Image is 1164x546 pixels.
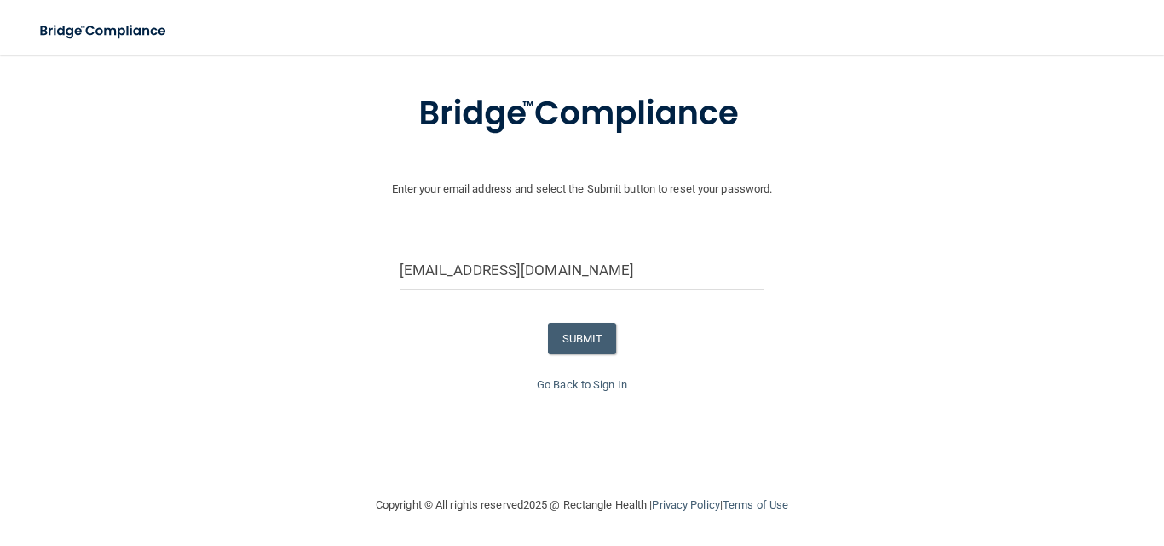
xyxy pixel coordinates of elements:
[652,498,719,511] a: Privacy Policy
[383,70,781,158] img: bridge_compliance_login_screen.278c3ca4.svg
[548,323,617,354] button: SUBMIT
[400,251,765,290] input: Email
[26,14,182,49] img: bridge_compliance_login_screen.278c3ca4.svg
[723,498,788,511] a: Terms of Use
[271,478,893,532] div: Copyright © All rights reserved 2025 @ Rectangle Health | |
[1079,428,1144,493] iframe: Drift Widget Chat Controller
[537,378,627,391] a: Go Back to Sign In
